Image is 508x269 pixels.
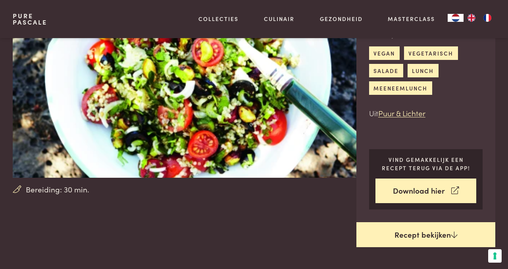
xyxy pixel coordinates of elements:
a: salade [369,64,403,77]
a: PurePascale [13,13,47,25]
a: meeneemlunch [369,81,432,94]
div: Language [448,14,464,22]
a: Recept bekijken [356,222,495,248]
a: FR [479,14,495,22]
ul: Language list [464,14,495,22]
a: vegetarisch [404,46,458,60]
a: Culinair [264,15,294,23]
a: vegan [369,46,400,60]
p: Vind gemakkelijk een recept terug via de app! [375,156,477,172]
a: Puur & Lichter [378,108,425,118]
a: Masterclass [388,15,435,23]
a: Collecties [198,15,239,23]
a: NL [448,14,464,22]
p: Uit [369,108,483,119]
a: Download hier [375,179,477,204]
aside: Language selected: Nederlands [448,14,495,22]
a: EN [464,14,479,22]
span: Bereiding: 30 min. [26,184,89,195]
a: lunch [408,64,439,77]
a: Gezondheid [320,15,363,23]
button: Uw voorkeuren voor toestemming voor trackingtechnologieën [488,249,502,263]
